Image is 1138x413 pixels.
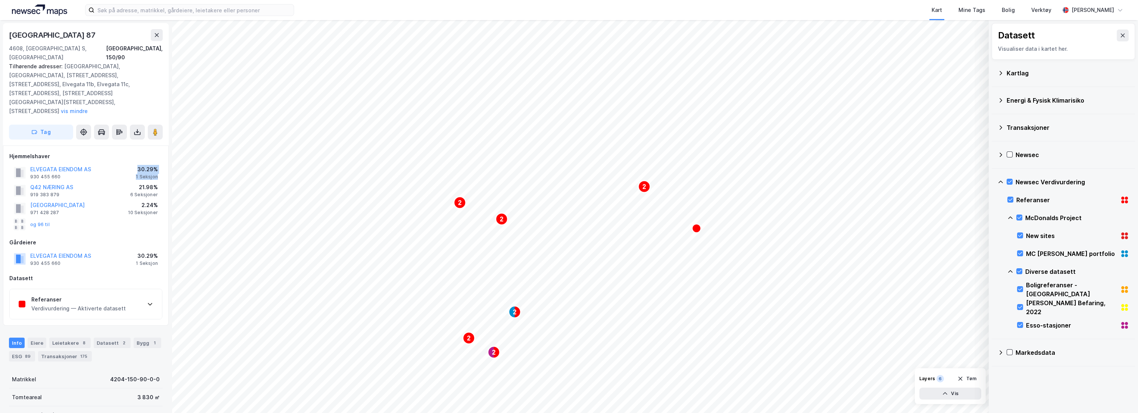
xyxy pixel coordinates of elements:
div: Map marker [638,181,650,193]
div: Newsec [1016,150,1129,159]
div: 175 [79,353,89,360]
div: Mine Tags [958,6,985,15]
div: 1 [151,339,158,347]
div: Matrikkel [12,375,36,384]
iframe: Chat Widget [1101,377,1138,413]
div: 1 Seksjon [136,260,158,266]
div: Referanser [1016,195,1117,204]
div: 919 383 879 [30,192,59,198]
div: 4204-150-90-0-0 [110,375,160,384]
div: 1 Seksjon [136,174,158,180]
text: 2 [500,216,503,222]
div: Info [9,338,25,348]
text: 2 [458,200,462,206]
div: 2 [120,339,128,347]
div: 21.98% [130,183,158,192]
div: 30.29% [136,251,158,260]
div: Datasett [94,338,131,348]
div: ESG [9,351,35,362]
div: Visualiser data i kartet her. [998,44,1129,53]
div: 10 Seksjoner [128,210,158,216]
div: Boligreferanser - [GEOGRAPHIC_DATA] [1026,281,1117,298]
div: Eiere [28,338,46,348]
div: 8 [80,339,88,347]
div: Markedsdata [1016,348,1129,357]
div: 89 [24,353,32,360]
div: Bygg [134,338,161,348]
span: Tilhørende adresser: [9,63,64,69]
div: Gårdeiere [9,238,162,247]
button: Tag [9,125,73,140]
div: 971 428 287 [30,210,59,216]
div: Leietakere [49,338,91,348]
div: [PERSON_NAME] Befaring, 2022 [1026,298,1117,316]
div: Map marker [454,197,466,209]
div: 6 Seksjoner [130,192,158,198]
button: Vis [919,388,981,400]
text: 2 [643,184,646,190]
div: Energi & Fysisk Klimarisiko [1007,96,1129,105]
div: Bolig [1002,6,1015,15]
div: [GEOGRAPHIC_DATA], [GEOGRAPHIC_DATA], [STREET_ADDRESS], [STREET_ADDRESS], Elvegata 11b, Elvegata ... [9,62,157,116]
div: New sites [1026,231,1117,240]
div: 2.24% [128,201,158,210]
text: 2 [492,349,496,356]
div: Hjemmelshaver [9,152,162,161]
div: Esso-stasjoner [1026,321,1117,330]
div: Kart [932,6,942,15]
div: 3 830 ㎡ [137,393,160,402]
div: Transaksjoner [38,351,92,362]
div: MC [PERSON_NAME] portfolio [1026,249,1117,258]
div: 4608, [GEOGRAPHIC_DATA] S, [GEOGRAPHIC_DATA] [9,44,106,62]
div: [GEOGRAPHIC_DATA] 87 [9,29,97,41]
div: Datasett [9,274,162,283]
div: 930 455 660 [30,174,60,180]
div: Verktøy [1031,6,1051,15]
div: Map marker [463,332,475,344]
div: Layers [919,376,935,382]
img: logo.a4113a55bc3d86da70a041830d287a7e.svg [12,4,67,16]
div: 30.29% [136,165,158,174]
div: Map marker [496,213,508,225]
div: Verdivurdering — Aktiverte datasett [31,304,126,313]
div: Datasett [998,29,1035,41]
text: 2 [513,309,517,315]
div: [GEOGRAPHIC_DATA], 150/90 [106,44,163,62]
div: Map marker [488,346,500,358]
div: 930 455 660 [30,260,60,266]
div: [PERSON_NAME] [1072,6,1114,15]
input: Søk på adresse, matrikkel, gårdeiere, leietakere eller personer [94,4,294,16]
button: Tøm [953,373,981,385]
div: Map marker [509,306,521,318]
div: Diverse datasett [1025,267,1129,276]
div: Map marker [692,224,701,233]
div: McDonalds Project [1025,213,1129,222]
div: Newsec Verdivurdering [1016,178,1129,187]
div: Tomteareal [12,393,42,402]
text: 2 [467,335,471,341]
div: Referanser [31,295,126,304]
div: 6 [936,375,944,382]
div: Kartlag [1007,69,1129,78]
div: Transaksjoner [1007,123,1129,132]
div: Kontrollprogram for chat [1101,377,1138,413]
